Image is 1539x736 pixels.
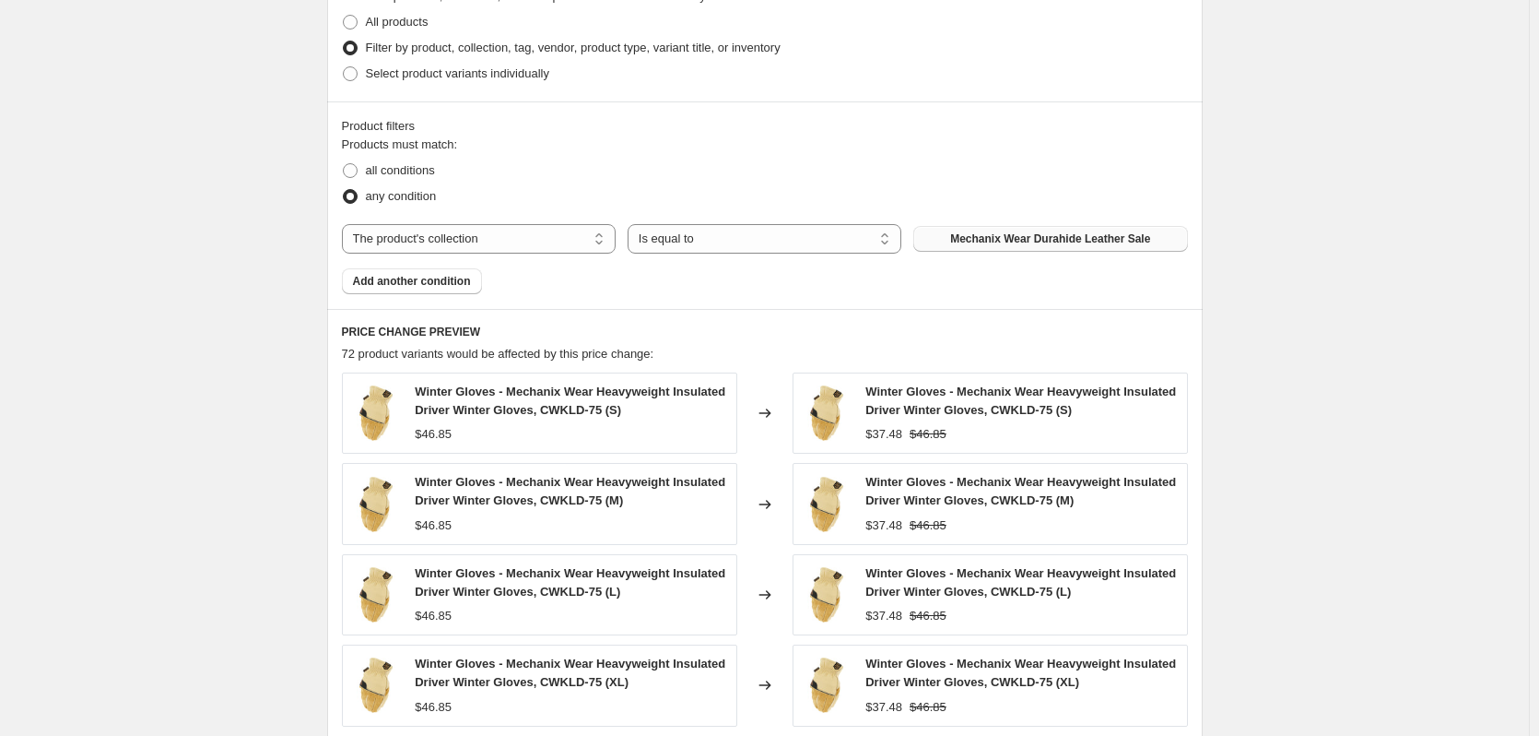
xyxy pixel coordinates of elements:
span: Winter Gloves - Mechanix Wear Heavyweight Insulated Driver Winter Gloves, CWKLD-75 (XL) [865,657,1176,689]
span: Add another condition [353,274,471,289]
strike: $46.85 [910,607,946,625]
span: Select product variants individually [366,66,549,80]
img: AnyConv.com__CWKLD-75_6a0ae95e-47c1-4180-88d6-dbdcc84a4d1c_80x.jpg [352,658,401,713]
button: Mechanix Wear Durahide Leather Sale [913,226,1187,252]
img: AnyConv.com__CWKLD-75_6a0ae95e-47c1-4180-88d6-dbdcc84a4d1c_80x.jpg [803,386,852,441]
img: AnyConv.com__CWKLD-75_6a0ae95e-47c1-4180-88d6-dbdcc84a4d1c_80x.jpg [352,386,401,441]
span: Winter Gloves - Mechanix Wear Heavyweight Insulated Driver Winter Gloves, CWKLD-75 (L) [865,566,1176,599]
span: Winter Gloves - Mechanix Wear Heavyweight Insulated Driver Winter Gloves, CWKLD-75 (S) [415,385,725,417]
span: Winter Gloves - Mechanix Wear Heavyweight Insulated Driver Winter Gloves, CWKLD-75 (L) [415,566,725,599]
button: Add another condition [342,268,482,294]
strike: $46.85 [910,516,946,535]
div: $37.48 [865,607,902,625]
div: $46.85 [415,425,452,444]
img: AnyConv.com__CWKLD-75_6a0ae95e-47c1-4180-88d6-dbdcc84a4d1c_80x.jpg [803,658,852,713]
img: AnyConv.com__CWKLD-75_6a0ae95e-47c1-4180-88d6-dbdcc84a4d1c_80x.jpg [352,477,401,532]
div: $46.85 [415,516,452,535]
span: Products must match: [342,137,458,151]
span: any condition [366,189,437,203]
img: AnyConv.com__CWKLD-75_6a0ae95e-47c1-4180-88d6-dbdcc84a4d1c_80x.jpg [803,567,852,623]
div: $37.48 [865,516,902,535]
h6: PRICE CHANGE PREVIEW [342,325,1188,339]
strike: $46.85 [910,698,946,717]
span: All products [366,15,429,29]
span: Mechanix Wear Durahide Leather Sale [950,231,1150,246]
span: Winter Gloves - Mechanix Wear Heavyweight Insulated Driver Winter Gloves, CWKLD-75 (M) [415,475,725,507]
img: AnyConv.com__CWKLD-75_6a0ae95e-47c1-4180-88d6-dbdcc84a4d1c_80x.jpg [352,567,401,623]
img: AnyConv.com__CWKLD-75_6a0ae95e-47c1-4180-88d6-dbdcc84a4d1c_80x.jpg [803,477,852,532]
span: 72 product variants would be affected by this price change: [342,347,654,361]
div: $37.48 [865,425,902,444]
div: $46.85 [415,698,452,717]
span: Filter by product, collection, tag, vendor, product type, variant title, or inventory [366,41,781,54]
div: $37.48 [865,698,902,717]
span: Winter Gloves - Mechanix Wear Heavyweight Insulated Driver Winter Gloves, CWKLD-75 (M) [865,475,1176,507]
span: Winter Gloves - Mechanix Wear Heavyweight Insulated Driver Winter Gloves, CWKLD-75 (XL) [415,657,725,689]
span: all conditions [366,163,435,177]
strike: $46.85 [910,425,946,444]
div: Product filters [342,117,1188,136]
div: $46.85 [415,607,452,625]
span: Winter Gloves - Mechanix Wear Heavyweight Insulated Driver Winter Gloves, CWKLD-75 (S) [865,385,1176,417]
